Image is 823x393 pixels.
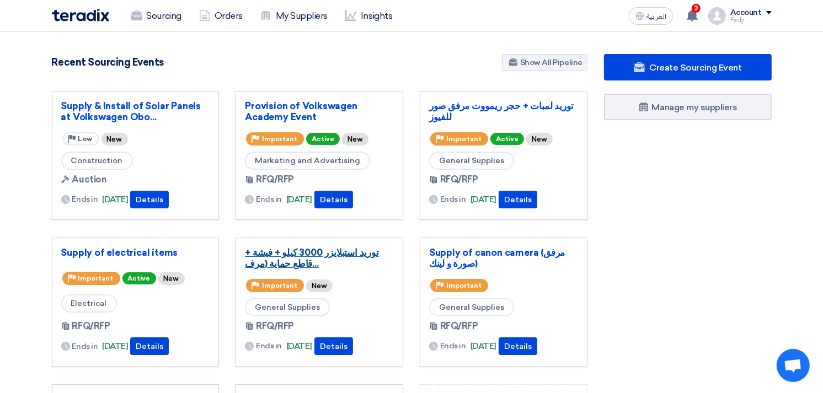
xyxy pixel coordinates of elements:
[122,4,190,28] a: Sourcing
[256,193,282,205] span: Ends in
[61,152,133,170] span: Construction
[158,272,185,285] div: New
[471,340,496,353] span: [DATE]
[130,191,169,208] button: Details
[72,173,106,186] span: Auction
[72,193,98,205] span: Ends in
[440,340,466,352] span: Ends in
[72,320,110,333] span: RFQ/RFP
[490,133,524,145] span: Active
[256,173,294,186] span: RFQ/RFP
[306,133,340,145] span: Active
[78,135,93,143] span: Low
[336,4,401,28] a: Insights
[61,100,210,122] a: Supply & Install of Solar Panels at Volkswagen Obo...
[499,337,537,355] button: Details
[429,298,514,316] span: General Supplies
[502,54,587,71] a: Show All Pipeline
[52,9,109,21] img: Teradix logo
[730,8,762,18] div: Account
[245,100,394,122] a: Provision of Volkswagen Academy Event
[78,274,114,282] span: Important
[52,56,164,68] h4: Recent Sourcing Events
[306,279,333,292] div: New
[440,193,466,205] span: Ends in
[708,7,726,25] img: profile_test.png
[245,298,330,316] span: General Supplies
[604,94,772,120] a: Manage my suppliers
[72,341,98,352] span: Ends in
[440,320,478,333] span: RFQ/RFP
[61,294,117,313] span: Electrical
[252,4,336,28] a: My Suppliers
[446,135,482,143] span: Important
[262,135,297,143] span: Important
[101,133,128,146] div: New
[342,133,368,146] div: New
[102,340,128,353] span: [DATE]
[314,337,353,355] button: Details
[286,193,312,206] span: [DATE]
[777,349,810,382] a: Open chat
[429,247,578,269] a: Supply of canon camera (مرفق صورة و لينك)
[245,152,370,170] span: Marketing and Advertising
[262,282,297,289] span: Important
[429,100,578,122] a: توريد لمبات + حجر ريمووت مرفق صور للفيوز
[499,191,537,208] button: Details
[314,191,353,208] button: Details
[102,193,128,206] span: [DATE]
[130,337,169,355] button: Details
[692,4,701,13] span: 3
[446,282,482,289] span: Important
[245,247,394,269] a: توريد استبلايزر 3000 كيلو + فيشة + قاطع حماية (مرف...
[190,4,252,28] a: Orders
[730,17,772,23] div: Fady
[471,193,496,206] span: [DATE]
[429,152,514,170] span: General Supplies
[286,340,312,353] span: [DATE]
[526,133,553,146] div: New
[440,173,478,186] span: RFQ/RFP
[61,247,210,258] a: Supply of electrical items
[122,272,156,284] span: Active
[256,320,294,333] span: RFQ/RFP
[646,13,666,20] span: العربية
[256,340,282,352] span: Ends in
[629,7,673,25] button: العربية
[649,62,741,73] span: Create Sourcing Event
